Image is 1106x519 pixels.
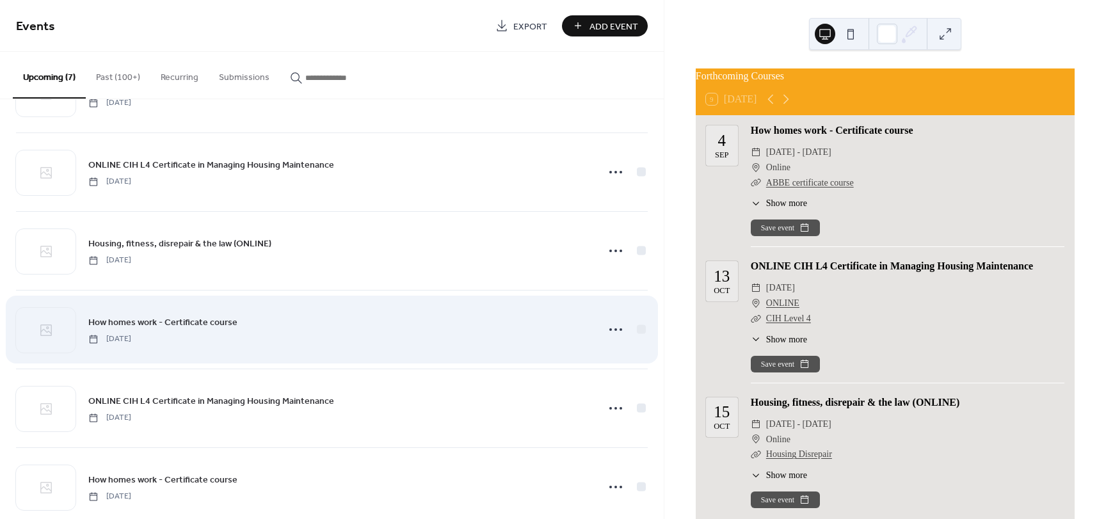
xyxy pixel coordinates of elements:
a: How homes work - Certificate course [88,315,237,330]
span: How homes work - Certificate course [88,316,237,330]
span: Online [766,160,790,175]
div: ​ [751,447,761,462]
span: ONLINE CIH L4 Certificate in Managing Housing Maintenance [88,159,334,172]
span: [DATE] - [DATE] [766,417,831,432]
button: Add Event [562,15,648,36]
button: Save event [751,356,820,372]
span: Show more [766,333,807,346]
span: [DATE] [88,333,131,345]
a: ABBE certificate course [766,178,854,188]
span: [DATE] [88,176,131,188]
button: Save event [751,220,820,236]
a: ONLINE CIH L4 Certificate in Managing Housing Maintenance [88,157,334,172]
div: ​ [751,160,761,175]
a: Housing Disrepair [766,449,832,459]
a: How homes work - Certificate course [88,472,237,487]
span: [DATE] - [DATE] [766,145,831,160]
a: Housing, fitness, disrepair & the law (ONLINE) [751,397,960,408]
button: Submissions [209,52,280,97]
a: How homes work - Certificate course [751,125,913,136]
div: ​ [751,432,761,447]
div: 13 [714,268,730,284]
a: ONLINE CIH L4 Certificate in Managing Housing Maintenance [88,394,334,408]
button: ​Show more [751,333,807,346]
button: ​Show more [751,196,807,210]
a: ONLINE CIH L4 Certificate in Managing Housing Maintenance [751,260,1033,271]
a: CIH Level 4 [766,314,811,323]
span: Export [513,20,547,33]
span: [DATE] [88,412,131,424]
div: Sep [715,151,729,159]
div: Oct [714,422,730,431]
button: Recurring [150,52,209,97]
span: ONLINE CIH L4 Certificate in Managing Housing Maintenance [88,395,334,408]
span: [DATE] [88,97,131,109]
button: Past (100+) [86,52,150,97]
span: [DATE] [766,280,795,296]
a: Housing, fitness, disrepair & the law (ONLINE) [88,236,271,251]
span: Housing, fitness, disrepair & the law (ONLINE) [88,237,271,251]
div: ​ [751,333,761,346]
span: Show more [766,196,807,210]
div: ​ [751,145,761,160]
div: 15 [714,404,730,420]
button: Save event [751,491,820,508]
span: Events [16,14,55,39]
span: How homes work - Certificate course [88,474,237,487]
div: ​ [751,417,761,432]
a: ONLINE [766,296,799,311]
div: ​ [751,175,761,191]
button: ​Show more [751,468,807,482]
button: Upcoming (7) [13,52,86,99]
div: Oct [714,287,730,295]
div: ​ [751,280,761,296]
div: ​ [751,311,761,326]
div: ​ [751,468,761,482]
span: Add Event [589,20,638,33]
div: ​ [751,296,761,311]
div: 4 [718,132,726,148]
span: Show more [766,468,807,482]
span: [DATE] [88,491,131,502]
a: Export [486,15,557,36]
span: [DATE] [88,255,131,266]
div: ​ [751,196,761,210]
div: Forthcoming Courses [696,68,1075,84]
span: Online [766,432,790,447]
